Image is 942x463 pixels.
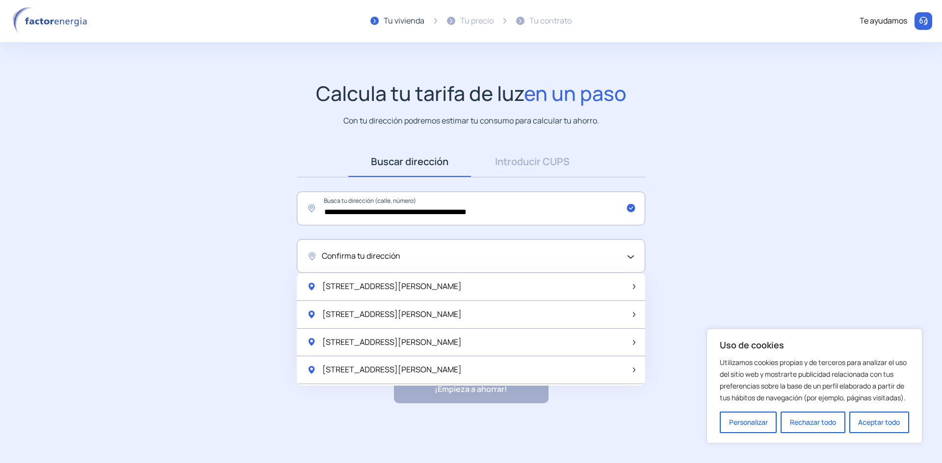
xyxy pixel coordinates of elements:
button: Aceptar todo [849,412,909,433]
img: logo factor [10,7,93,35]
button: Personalizar [720,412,777,433]
a: Introducir CUPS [471,146,594,177]
div: Uso de cookies [706,329,922,443]
p: Uso de cookies [720,339,909,351]
img: arrow-next-item.svg [633,312,635,317]
h1: Calcula tu tarifa de luz [316,81,627,105]
img: arrow-next-item.svg [633,284,635,289]
div: Tu precio [460,15,494,27]
a: Buscar dirección [348,146,471,177]
img: location-pin-green.svg [307,310,316,319]
div: Tu contrato [529,15,572,27]
span: [STREET_ADDRESS][PERSON_NAME] [322,364,462,376]
span: Confirma tu dirección [322,250,400,263]
div: Te ayudamos [860,15,907,27]
span: [STREET_ADDRESS][PERSON_NAME] [322,308,462,321]
p: Con tu dirección podremos estimar tu consumo para calcular tu ahorro. [343,115,599,127]
img: location-pin-green.svg [307,365,316,375]
span: [STREET_ADDRESS][PERSON_NAME] [322,336,462,349]
img: arrow-next-item.svg [633,367,635,372]
img: arrow-next-item.svg [633,340,635,345]
p: Utilizamos cookies propias y de terceros para analizar el uso del sitio web y mostrarte publicida... [720,357,909,404]
img: location-pin-green.svg [307,282,316,292]
img: llamar [918,16,928,26]
img: location-pin-green.svg [307,337,316,347]
span: [STREET_ADDRESS][PERSON_NAME] [322,280,462,293]
div: Tu vivienda [384,15,424,27]
span: en un paso [524,79,627,107]
button: Rechazar todo [781,412,845,433]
